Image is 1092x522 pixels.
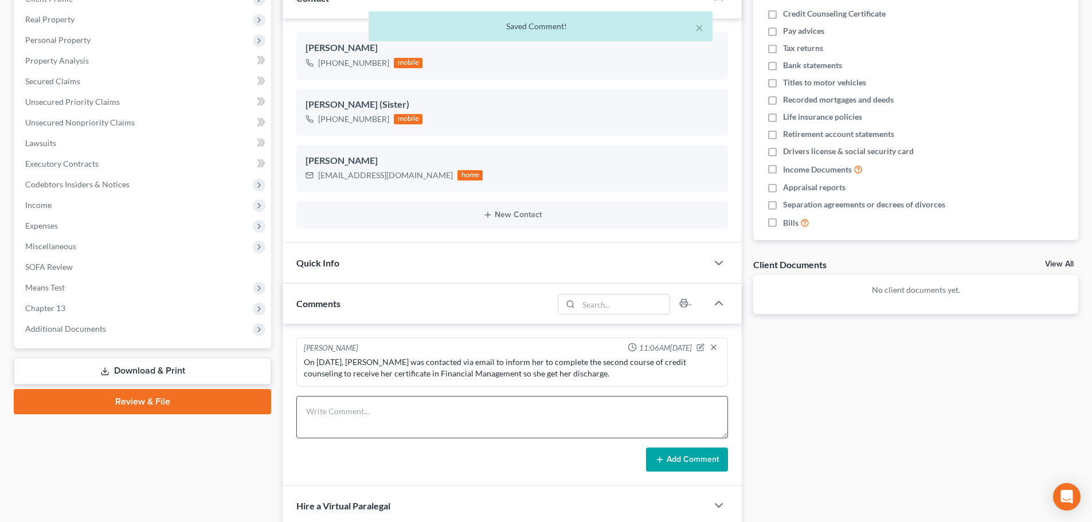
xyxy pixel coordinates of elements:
[1053,483,1081,511] div: Open Intercom Messenger
[639,343,692,354] span: 11:06AM[DATE]
[457,170,483,180] div: home
[16,112,271,133] a: Unsecured Nonpriority Claims
[14,389,271,414] a: Review & File
[394,114,422,124] div: mobile
[296,298,340,309] span: Comments
[16,50,271,71] a: Property Analysis
[304,356,721,379] div: On [DATE], [PERSON_NAME] was contacted via email to inform her to complete the second course of c...
[378,21,703,32] div: Saved Comment!
[25,138,56,148] span: Lawsuits
[753,258,827,270] div: Client Documents
[16,257,271,277] a: SOFA Review
[783,217,799,229] span: Bills
[783,60,842,71] span: Bank statements
[783,94,894,105] span: Recorded mortgages and deeds
[695,21,703,34] button: ×
[25,303,65,313] span: Chapter 13
[25,282,65,292] span: Means Test
[16,71,271,92] a: Secured Claims
[25,262,73,272] span: SOFA Review
[25,56,89,65] span: Property Analysis
[783,77,866,88] span: Titles to motor vehicles
[25,241,76,251] span: Miscellaneous
[25,76,80,86] span: Secured Claims
[296,500,390,511] span: Hire a Virtual Paralegal
[646,448,728,472] button: Add Comment
[25,97,120,107] span: Unsecured Priority Claims
[783,42,823,54] span: Tax returns
[304,343,358,354] div: [PERSON_NAME]
[16,133,271,154] a: Lawsuits
[783,8,886,19] span: Credit Counseling Certificate
[25,159,99,168] span: Executory Contracts
[783,182,846,193] span: Appraisal reports
[25,221,58,230] span: Expenses
[16,92,271,112] a: Unsecured Priority Claims
[318,57,389,69] div: [PHONE_NUMBER]
[25,117,135,127] span: Unsecured Nonpriority Claims
[296,257,339,268] span: Quick Info
[762,284,1069,296] p: No client documents yet.
[783,164,852,175] span: Income Documents
[25,324,106,333] span: Additional Documents
[306,98,719,112] div: [PERSON_NAME] (Sister)
[318,170,453,181] div: [EMAIL_ADDRESS][DOMAIN_NAME]
[318,113,389,125] div: [PHONE_NUMBER]
[25,179,130,189] span: Codebtors Insiders & Notices
[1045,260,1074,268] a: View All
[783,146,914,157] span: Drivers license & social security card
[394,58,422,68] div: mobile
[306,210,719,219] button: New Contact
[579,295,670,314] input: Search...
[306,41,719,55] div: [PERSON_NAME]
[783,199,945,210] span: Separation agreements or decrees of divorces
[783,111,862,123] span: Life insurance policies
[306,154,719,168] div: [PERSON_NAME]
[783,128,894,140] span: Retirement account statements
[16,154,271,174] a: Executory Contracts
[25,200,52,210] span: Income
[14,358,271,384] a: Download & Print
